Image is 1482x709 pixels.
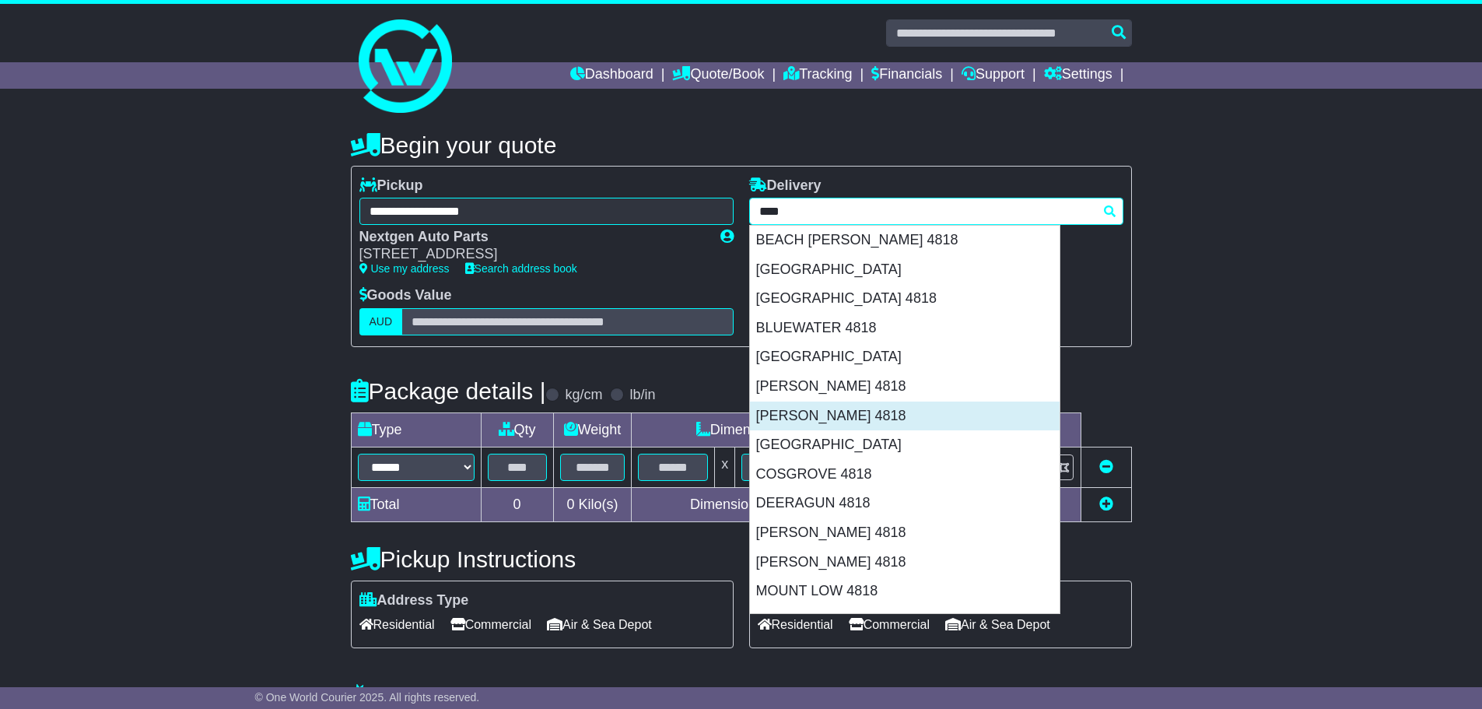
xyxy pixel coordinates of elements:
typeahead: Please provide city [749,198,1123,225]
td: 0 [481,487,553,521]
td: Dimensions (L x W x H) [632,412,921,447]
a: Settings [1044,62,1112,89]
a: Search address book [465,262,577,275]
h4: Begin your quote [351,132,1132,158]
label: AUD [359,308,403,335]
div: [PERSON_NAME] 4818 [750,402,1060,431]
span: 0 [566,497,574,512]
div: [PERSON_NAME] 4818 [750,548,1060,577]
a: Add new item [1099,497,1113,512]
div: [GEOGRAPHIC_DATA] [750,342,1060,372]
td: Qty [481,412,553,447]
div: BLUEWATER 4818 [750,314,1060,343]
td: Total [351,487,481,521]
label: Pickup [359,177,423,195]
div: [GEOGRAPHIC_DATA] [750,255,1060,285]
a: Remove this item [1099,459,1113,475]
span: Residential [758,612,833,637]
td: Type [351,412,481,447]
div: BEACH [PERSON_NAME] 4818 [750,226,1060,255]
div: [GEOGRAPHIC_DATA] 4818 [750,284,1060,314]
div: [GEOGRAPHIC_DATA] [750,430,1060,460]
td: x [715,447,735,487]
div: Nextgen Auto Parts [359,229,705,246]
a: Dashboard [570,62,653,89]
div: DEERAGUN 4818 [750,489,1060,518]
a: Support [962,62,1025,89]
div: [PERSON_NAME] 4818 [750,372,1060,402]
div: [PERSON_NAME] 4818 [750,518,1060,548]
a: Use my address [359,262,450,275]
label: Address Type [359,592,469,609]
h4: Pickup Instructions [351,546,734,572]
span: Commercial [450,612,531,637]
td: Weight [553,412,632,447]
td: Dimensions in Centimetre(s) [632,487,921,521]
span: Residential [359,612,435,637]
label: kg/cm [565,387,602,404]
a: Tracking [783,62,852,89]
label: Delivery [749,177,822,195]
span: Air & Sea Depot [547,612,652,637]
a: Quote/Book [672,62,764,89]
td: Kilo(s) [553,487,632,521]
span: Commercial [849,612,930,637]
div: COSGROVE 4818 [750,460,1060,490]
a: Financials [871,62,942,89]
span: © One World Courier 2025. All rights reserved. [255,691,480,704]
div: [GEOGRAPHIC_DATA][PERSON_NAME] 4818 [750,606,1060,636]
h4: Warranty & Insurance [351,683,1132,709]
div: MOUNT LOW 4818 [750,577,1060,606]
span: Air & Sea Depot [945,612,1050,637]
label: lb/in [629,387,655,404]
div: [STREET_ADDRESS] [359,246,705,263]
label: Goods Value [359,287,452,304]
h4: Package details | [351,378,546,404]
